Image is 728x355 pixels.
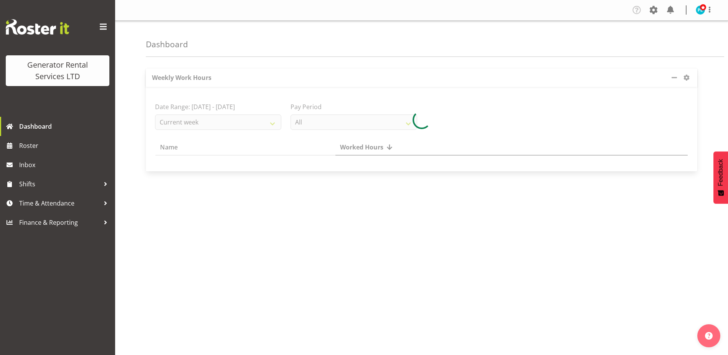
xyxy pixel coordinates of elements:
span: Roster [19,140,111,151]
span: Time & Attendance [19,197,100,209]
h4: Dashboard [146,40,188,49]
span: Finance & Reporting [19,217,100,228]
img: help-xxl-2.png [705,332,713,340]
span: Feedback [717,159,724,186]
span: Dashboard [19,121,111,132]
img: Rosterit website logo [6,19,69,35]
span: Shifts [19,178,100,190]
button: Feedback - Show survey [713,151,728,204]
div: Generator Rental Services LTD [13,59,102,82]
span: Inbox [19,159,111,171]
img: payrol-lady11294.jpg [696,5,705,15]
